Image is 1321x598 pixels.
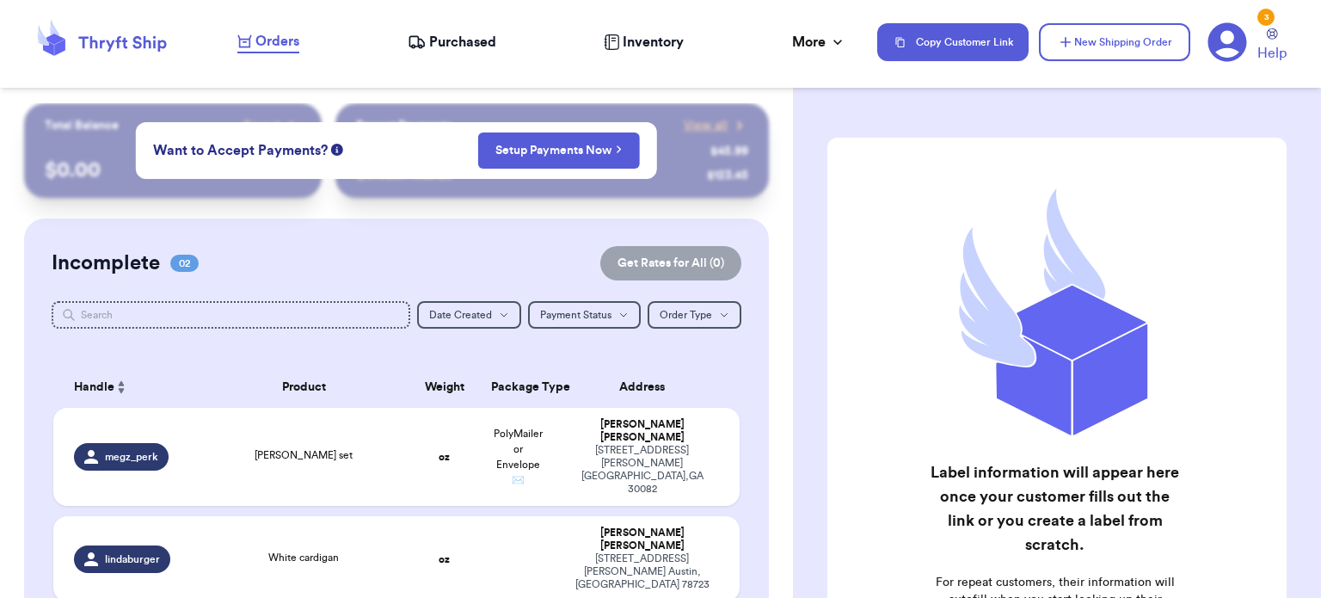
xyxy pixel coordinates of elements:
a: View all [684,117,748,134]
span: View all [684,117,728,134]
span: 02 [170,255,199,272]
div: [PERSON_NAME] [PERSON_NAME] [565,418,719,444]
a: Inventory [604,32,684,52]
th: Package Type [481,367,555,408]
span: Help [1257,43,1287,64]
span: Order Type [660,310,712,320]
span: Orders [255,31,299,52]
button: Payment Status [528,301,641,329]
button: Date Created [417,301,521,329]
span: PolyMailer or Envelope ✉️ [494,428,543,485]
div: [STREET_ADDRESS][PERSON_NAME] Austin , [GEOGRAPHIC_DATA] 78723 [565,552,719,591]
p: $ 0.00 [45,157,302,184]
a: Purchased [408,32,496,52]
span: Handle [74,379,114,397]
a: 3 [1207,22,1247,62]
th: Product [200,367,407,408]
button: Get Rates for All (0) [600,246,741,281]
span: Want to Accept Payments? [153,140,328,161]
h2: Label information will appear here once your customer fills out the link or you create a label fr... [926,460,1183,557]
th: Weight [408,367,482,408]
a: Payout [243,117,301,134]
a: Setup Payments Now [495,142,622,159]
div: More [792,32,846,52]
button: Setup Payments Now [477,133,640,169]
h2: Incomplete [52,250,160,277]
span: White cardigan [268,552,339,563]
strong: oz [439,554,450,564]
div: [PERSON_NAME] [PERSON_NAME] [565,527,719,552]
span: Inventory [623,32,684,52]
a: Orders [237,31,299,53]
span: Date Created [429,310,492,320]
button: New Shipping Order [1039,23,1190,61]
input: Search [52,301,410,329]
a: Help [1257,28,1287,64]
span: lindaburger [105,552,160,566]
button: Copy Customer Link [877,23,1029,61]
button: Sort ascending [114,377,128,398]
th: Address [555,367,740,408]
span: Payout [243,117,280,134]
div: [STREET_ADDRESS][PERSON_NAME] [GEOGRAPHIC_DATA] , GA 30082 [565,444,719,496]
div: $ 45.99 [710,143,748,160]
span: Payment Status [540,310,611,320]
div: 3 [1257,9,1275,26]
span: [PERSON_NAME] set [255,450,353,460]
div: $ 123.45 [707,167,748,184]
button: Order Type [648,301,741,329]
strong: oz [439,452,450,462]
p: Total Balance [45,117,119,134]
p: Recent Payments [356,117,452,134]
span: megz_perk [105,450,158,464]
span: Purchased [429,32,496,52]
